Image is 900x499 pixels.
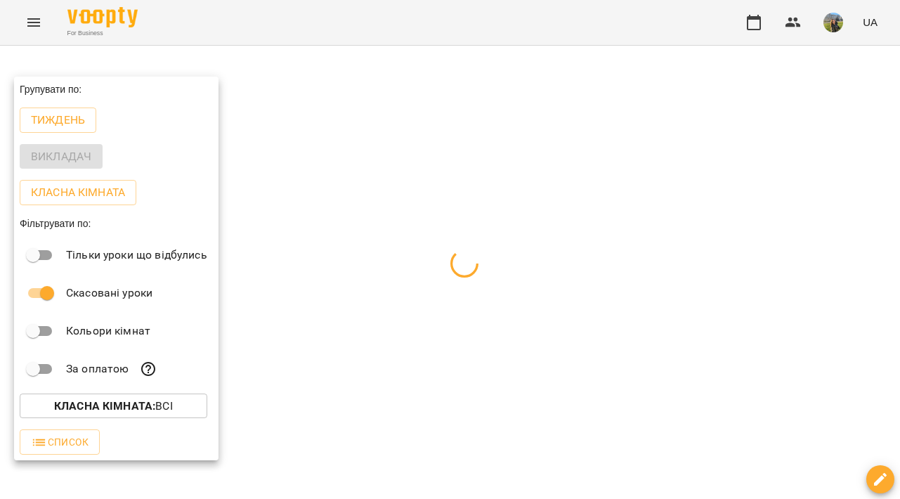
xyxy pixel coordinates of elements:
p: Тільки уроки що відбулись [66,247,207,264]
div: Групувати по: [14,77,219,102]
b: Класна кімната : [54,399,155,413]
span: Список [31,434,89,451]
p: За оплатою [66,361,129,377]
p: Скасовані уроки [66,285,152,302]
button: Класна кімната:Всі [20,394,207,419]
button: Список [20,429,100,455]
button: Тиждень [20,108,96,133]
p: Тиждень [31,112,85,129]
p: Класна кімната [31,184,125,201]
p: Кольори кімнат [66,323,150,339]
p: Всі [54,398,173,415]
button: Класна кімната [20,180,136,205]
div: Фільтрувати по: [14,211,219,236]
